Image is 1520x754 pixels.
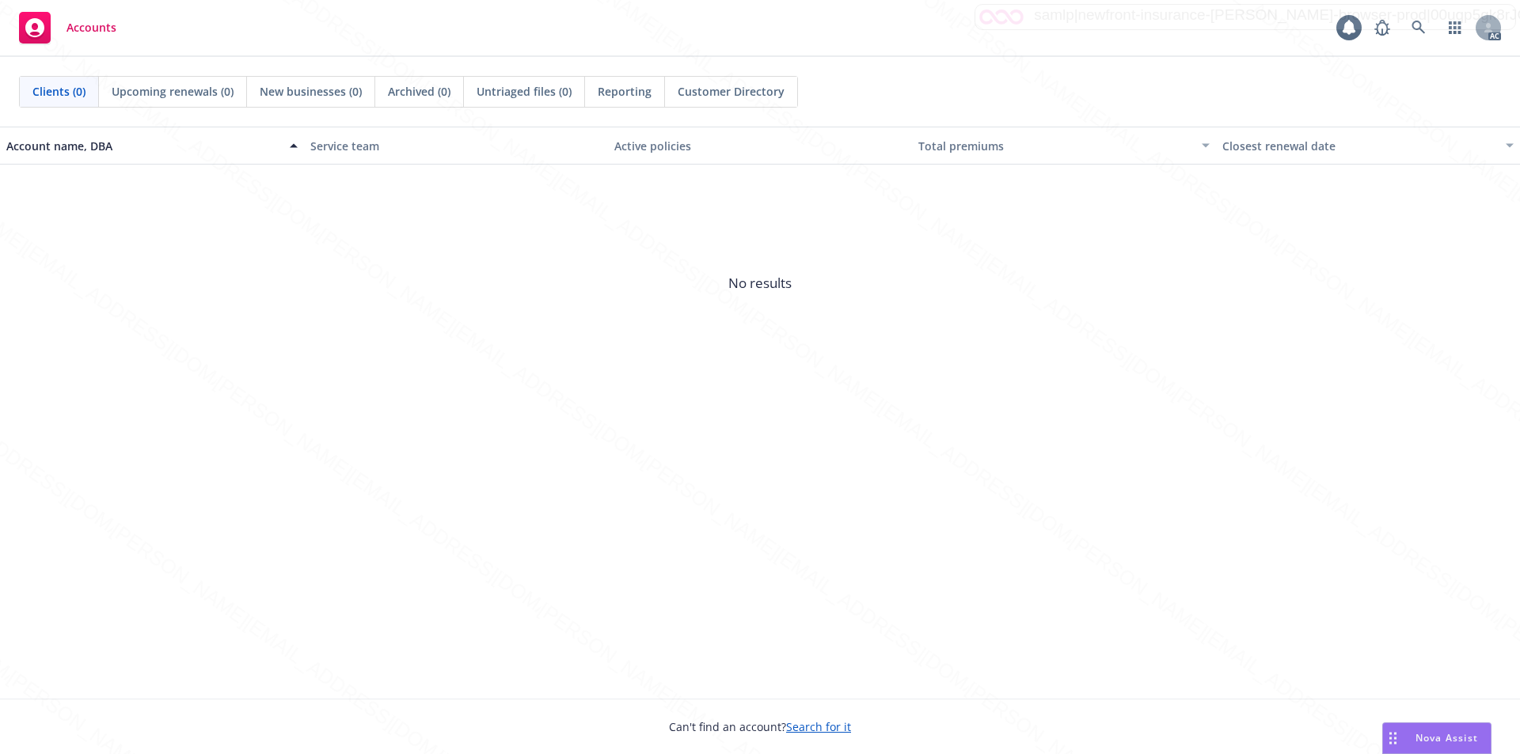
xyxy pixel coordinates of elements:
span: Nova Assist [1415,731,1478,745]
a: Report a Bug [1366,12,1398,44]
a: Search for it [786,719,851,734]
span: Untriaged files (0) [477,83,572,100]
div: Total premiums [918,138,1192,154]
span: Clients (0) [32,83,85,100]
button: Active policies [608,127,912,165]
span: Customer Directory [678,83,785,100]
span: Reporting [598,83,652,100]
a: Switch app [1439,12,1471,44]
a: Accounts [13,6,123,50]
button: Nova Assist [1382,722,1491,754]
button: Closest renewal date [1216,127,1520,165]
div: Closest renewal date [1222,138,1496,154]
span: Archived (0) [388,83,450,100]
span: Accounts [66,21,116,34]
button: Service team [304,127,608,165]
a: Search [1403,12,1434,44]
div: Active policies [614,138,906,154]
div: Drag to move [1383,723,1403,753]
span: New businesses (0) [260,83,362,100]
div: Account name, DBA [6,138,280,154]
div: Service team [310,138,602,154]
button: Total premiums [912,127,1216,165]
span: Upcoming renewals (0) [112,83,234,100]
span: Can't find an account? [669,718,851,735]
